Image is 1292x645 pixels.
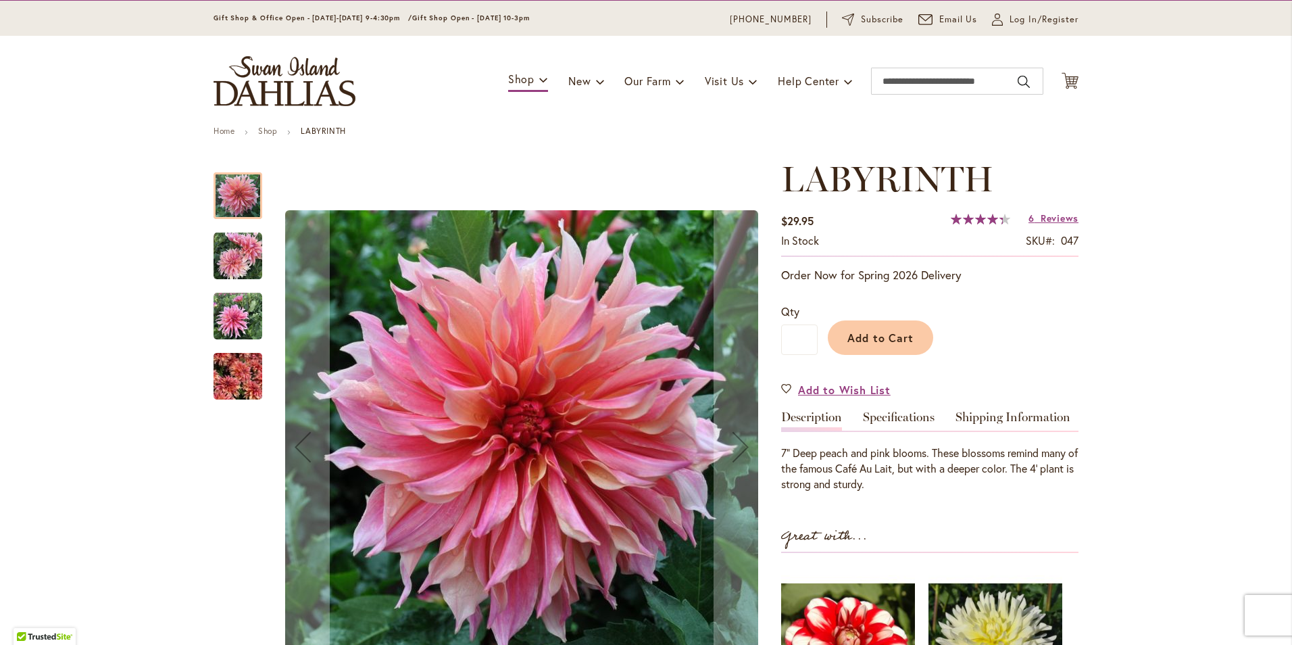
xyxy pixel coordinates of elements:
div: Labyrinth [214,279,276,339]
div: Availability [781,233,819,249]
span: LABYRINTH [781,158,993,200]
span: Gift Shop & Office Open - [DATE]-[DATE] 9-4:30pm / [214,14,412,22]
div: 87% [951,214,1010,224]
span: Qty [781,304,799,318]
a: Subscribe [842,13,903,26]
span: Log In/Register [1010,13,1078,26]
a: Add to Wish List [781,382,891,398]
span: New [568,74,591,88]
span: Help Center [778,74,839,88]
strong: LABYRINTH [301,126,345,136]
div: 7” Deep peach and pink blooms. These blossoms remind many of the famous Café Au Lait, but with a ... [781,446,1078,492]
div: Labyrinth [214,339,262,400]
span: Add to Cart [847,331,914,345]
span: Reviews [1041,212,1078,224]
div: 047 [1061,233,1078,249]
img: Labyrinth [214,344,262,409]
p: Order Now for Spring 2026 Delivery [781,267,1078,283]
span: Gift Shop Open - [DATE] 10-3pm [412,14,530,22]
span: 6 [1028,212,1035,224]
a: store logo [214,56,355,106]
span: Email Us [939,13,978,26]
img: Labyrinth [214,292,262,341]
strong: SKU [1026,233,1055,247]
a: Specifications [863,411,935,431]
span: $29.95 [781,214,814,228]
a: Email Us [918,13,978,26]
a: Log In/Register [992,13,1078,26]
span: Add to Wish List [798,382,891,398]
a: 6 Reviews [1028,212,1078,224]
a: [PHONE_NUMBER] [730,13,812,26]
iframe: Launch Accessibility Center [10,597,48,635]
a: Shop [258,126,277,136]
span: Our Farm [624,74,670,88]
div: Detailed Product Info [781,411,1078,492]
div: Labyrinth [214,219,276,279]
span: Visit Us [705,74,744,88]
strong: Great with... [781,525,868,548]
a: Description [781,411,842,431]
span: Subscribe [861,13,903,26]
a: Shipping Information [955,411,1070,431]
div: Labyrinth [214,159,276,219]
img: Labyrinth [214,232,262,281]
button: Add to Cart [828,320,933,355]
span: In stock [781,233,819,247]
a: Home [214,126,234,136]
span: Shop [508,72,535,86]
